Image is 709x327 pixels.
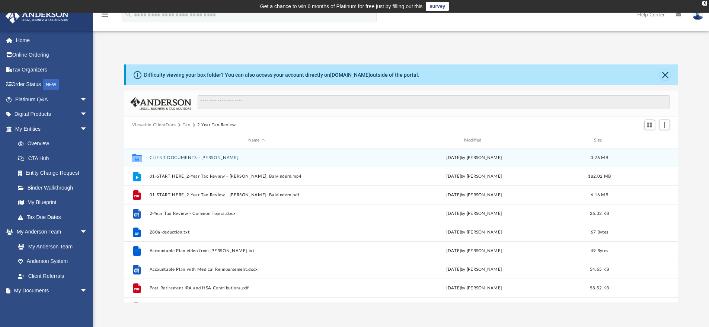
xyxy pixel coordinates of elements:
[10,239,91,254] a: My Anderson Team
[80,121,95,137] span: arrow_drop_down
[659,120,670,130] button: Add
[367,266,581,273] div: by [PERSON_NAME]
[197,122,236,128] button: 2-Year Tax Review
[10,210,99,225] a: Tax Due Dates
[149,211,364,216] button: 2-Year Tax Review - Common Topics.docx
[10,136,99,151] a: Overview
[100,10,109,19] i: menu
[5,77,99,92] a: Order StatusNEW
[330,72,370,78] a: [DOMAIN_NAME]
[149,230,364,235] button: 280a-deduction.txt
[127,137,146,144] div: id
[367,247,581,254] div: by [PERSON_NAME]
[10,195,95,210] a: My Blueprint
[149,286,364,291] button: Post-Retirement IRA and HSA Contributions.pdf
[132,122,176,128] button: Viewable-ClientDocs
[692,9,703,20] img: User Pic
[367,137,581,144] div: Modified
[10,298,91,313] a: Box
[617,137,670,144] div: id
[80,92,95,107] span: arrow_drop_down
[10,254,95,269] a: Anderson System
[591,230,608,234] span: 67 Bytes
[590,267,609,271] span: 54.65 KB
[591,248,608,253] span: 49 Bytes
[446,174,461,178] span: [DATE]
[149,267,364,272] button: Accountable Plan with Medical Reimbursement.docx
[5,33,99,48] a: Home
[10,151,99,166] a: CTA Hub
[198,95,670,109] input: Search files and folders
[10,269,95,283] a: Client Referrals
[426,2,449,11] a: survey
[149,193,364,197] button: 01-START HERE_2-Year Tax Review - [PERSON_NAME], Balvindern.pdf
[367,154,581,161] div: by [PERSON_NAME]
[149,155,364,160] button: CLIENT DOCUMENTS - [PERSON_NAME]
[590,211,609,215] span: 26.32 KB
[367,285,581,291] div: by [PERSON_NAME]
[446,230,461,234] span: [DATE]
[149,248,364,253] button: Accountable Plan video from [PERSON_NAME].txt
[100,14,109,19] a: menu
[644,120,655,130] button: Switch to Grid View
[591,193,608,197] span: 6.16 MB
[367,210,581,217] div: by [PERSON_NAME]
[124,148,678,303] div: grid
[5,107,99,122] a: Digital Productsarrow_drop_down
[5,48,99,63] a: Online Ordering
[149,174,364,179] button: 01-START HERE_2-Year Tax Review - [PERSON_NAME], Balvindern.mp4
[588,174,611,178] span: 182.02 MB
[260,2,423,11] div: Get a chance to win 6 months of Platinum for free just by filling out this
[80,225,95,240] span: arrow_drop_down
[43,79,59,90] div: NEW
[183,122,190,128] button: Tax
[367,173,581,180] div: by [PERSON_NAME]
[5,92,99,107] a: Platinum Q&Aarrow_drop_down
[124,10,132,18] i: search
[446,267,461,271] span: [DATE]
[446,286,461,290] span: [DATE]
[10,166,99,181] a: Entity Change Request
[367,229,581,235] div: by [PERSON_NAME]
[80,283,95,299] span: arrow_drop_down
[10,180,99,195] a: Binder Walkthrough
[584,137,614,144] div: Size
[5,62,99,77] a: Tax Organizers
[367,191,581,198] div: by [PERSON_NAME]
[590,286,609,290] span: 58.52 KB
[702,1,707,6] div: close
[446,155,461,159] span: [DATE]
[446,211,461,215] span: [DATE]
[80,107,95,122] span: arrow_drop_down
[3,9,71,23] img: Anderson Advisors Platinum Portal
[446,248,461,253] span: [DATE]
[149,137,363,144] div: Name
[5,225,95,239] a: My Anderson Teamarrow_drop_down
[144,71,419,79] div: Difficulty viewing your box folder? You can also access your account directly on outside of the p...
[660,70,670,80] button: Close
[5,283,95,298] a: My Documentsarrow_drop_down
[591,155,608,159] span: 3.76 MB
[446,193,461,197] span: [DATE]
[5,121,99,136] a: My Entitiesarrow_drop_down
